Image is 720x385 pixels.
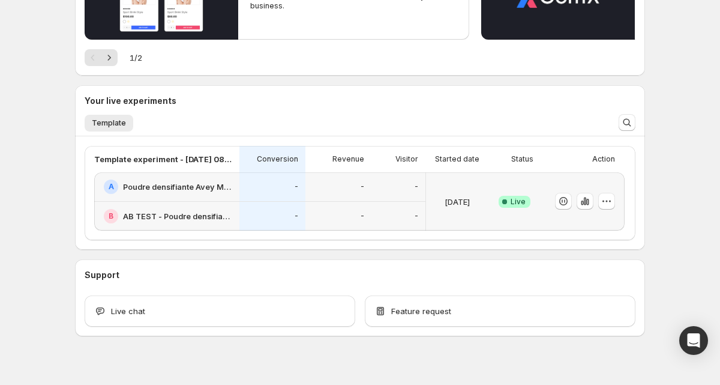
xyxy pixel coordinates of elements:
[101,49,118,66] button: Next
[395,154,418,164] p: Visitor
[435,154,479,164] p: Started date
[92,118,126,128] span: Template
[332,154,364,164] p: Revenue
[361,182,364,192] p: -
[257,154,298,164] p: Conversion
[123,210,232,222] h2: AB TEST - Poudre densifiante Avey Marron Clair
[295,182,298,192] p: -
[94,153,232,165] p: Template experiment - [DATE] 08:00:53
[511,197,526,207] span: Live
[391,305,451,317] span: Feature request
[592,154,615,164] p: Action
[619,114,635,131] button: Search and filter results
[415,211,418,221] p: -
[361,211,364,221] p: -
[123,181,232,193] h2: Poudre densifiante Avey Marron Clair
[85,49,118,66] nav: Pagination
[109,182,114,192] h2: A
[511,154,533,164] p: Status
[130,52,142,64] span: 1 / 2
[85,269,119,281] h3: Support
[111,305,145,317] span: Live chat
[109,211,113,221] h2: B
[295,211,298,221] p: -
[445,196,470,208] p: [DATE]
[679,326,708,355] div: Open Intercom Messenger
[85,95,176,107] h3: Your live experiments
[415,182,418,192] p: -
